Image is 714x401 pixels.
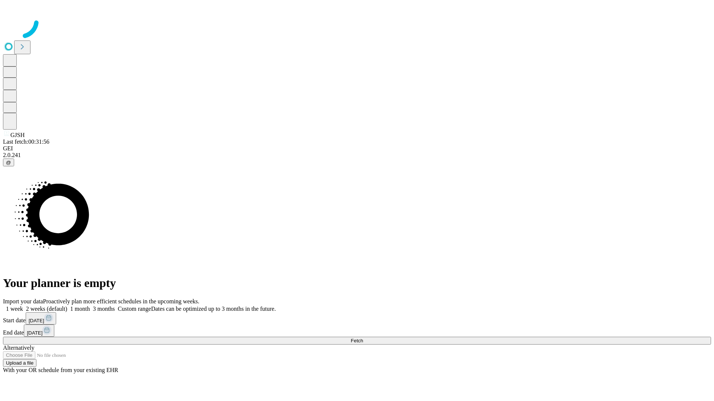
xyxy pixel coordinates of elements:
[43,298,199,304] span: Proactively plan more efficient schedules in the upcoming weeks.
[70,306,90,312] span: 1 month
[3,367,118,373] span: With your OR schedule from your existing EHR
[3,325,711,337] div: End date
[351,338,363,343] span: Fetch
[3,276,711,290] h1: Your planner is empty
[3,359,36,367] button: Upload a file
[3,337,711,345] button: Fetch
[27,330,42,336] span: [DATE]
[3,152,711,159] div: 2.0.241
[10,132,25,138] span: GJSH
[3,145,711,152] div: GEI
[151,306,276,312] span: Dates can be optimized up to 3 months in the future.
[3,298,43,304] span: Import your data
[29,318,44,323] span: [DATE]
[26,312,56,325] button: [DATE]
[3,138,49,145] span: Last fetch: 00:31:56
[6,306,23,312] span: 1 week
[3,159,14,166] button: @
[118,306,151,312] span: Custom range
[93,306,115,312] span: 3 months
[3,312,711,325] div: Start date
[26,306,67,312] span: 2 weeks (default)
[24,325,54,337] button: [DATE]
[6,160,11,165] span: @
[3,345,34,351] span: Alternatively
